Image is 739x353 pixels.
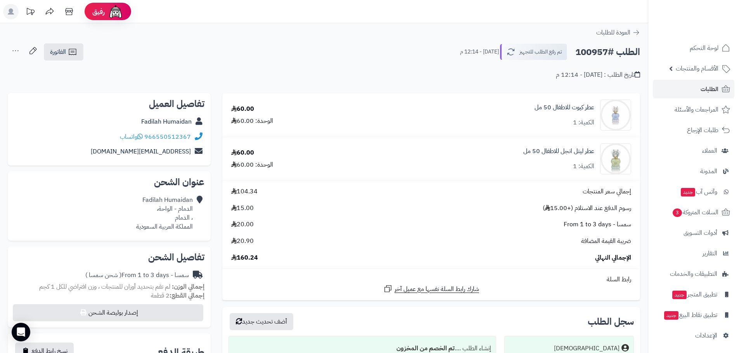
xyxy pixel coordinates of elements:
[231,220,254,229] span: 20.00
[170,291,204,300] strong: إجمالي القطع:
[500,44,567,60] button: تم رفع الطلب للتجهيز
[653,162,734,181] a: المدونة
[396,344,455,353] b: تم الخصم من المخزون
[575,44,640,60] h2: الطلب #100957
[675,104,718,115] span: المراجعات والأسئلة
[653,285,734,304] a: تطبيق المتجرجديد
[44,43,83,60] a: الفاتورة
[700,166,717,177] span: المدونة
[701,84,718,95] span: الطلبات
[85,270,121,280] span: ( شحن سمسا )
[141,117,192,126] a: Fadilah Humaidan
[596,28,630,37] span: العودة للطلبات
[13,304,203,321] button: إصدار بوليصة الشحن
[395,285,479,294] span: شارك رابط السلة نفسها مع عميل آخر
[231,204,254,213] span: 15.00
[564,220,631,229] span: سمسا - From 1 to 3 days
[136,196,193,231] div: Fadilah Humaidan الدمام - الواحة، ، الدمام المملكة العربية السعودية
[39,282,170,291] span: لم تقم بتحديد أوزان للمنتجات ، وزن افتراضي للكل 1 كجم
[14,177,204,187] h2: عنوان الشحن
[601,100,631,131] img: 1719850121-4-90x90.png
[231,160,273,169] div: الوحدة: 60.00
[573,118,594,127] div: الكمية: 1
[653,265,734,283] a: التطبيقات والخدمات
[653,121,734,139] a: طلبات الإرجاع
[230,313,293,330] button: أضف تحديث جديد
[231,253,258,262] span: 160.24
[695,330,717,341] span: الإعدادات
[91,147,191,156] a: [EMAIL_ADDRESS][DOMAIN_NAME]
[50,47,66,57] span: الفاتورة
[653,326,734,345] a: الإعدادات
[583,187,631,196] span: إجمالي سعر المنتجات
[554,344,620,353] div: [DEMOGRAPHIC_DATA]
[653,39,734,57] a: لوحة التحكم
[85,271,189,280] div: سمسا - From 1 to 3 days
[14,253,204,262] h2: تفاصيل الشحن
[595,253,631,262] span: الإجمالي النهائي
[687,125,718,136] span: طلبات الإرجاع
[12,323,30,341] div: Open Intercom Messenger
[556,71,640,79] div: تاريخ الطلب : [DATE] - 12:14 م
[581,237,631,246] span: ضريبة القيمة المضافة
[653,100,734,119] a: المراجعات والأسئلة
[703,248,717,259] span: التقارير
[14,99,204,108] h2: تفاصيل العميل
[543,204,631,213] span: رسوم الدفع عند الاستلام (+15.00 )
[588,317,634,326] h3: سجل الطلب
[383,284,479,294] a: شارك رابط السلة نفسها مع عميل آخر
[144,132,191,141] a: 966550512367
[673,208,682,217] span: 3
[92,7,105,16] span: رفيق
[596,28,640,37] a: العودة للطلبات
[684,227,717,238] span: أدوات التسويق
[108,4,123,19] img: ai-face.png
[21,4,40,21] a: تحديثات المنصة
[120,132,143,141] a: واتساب
[664,311,678,320] span: جديد
[653,183,734,201] a: وآتس آبجديد
[653,244,734,263] a: التقارير
[670,269,717,279] span: التطبيقات والخدمات
[231,187,258,196] span: 104.34
[680,186,717,197] span: وآتس آب
[231,148,254,157] div: 60.00
[653,141,734,160] a: العملاء
[523,147,594,156] a: عطر ليتل انجل للاطفال 50 مل
[690,43,718,53] span: لوحة التحكم
[702,145,717,156] span: العملاء
[231,105,254,114] div: 60.00
[573,162,594,171] div: الكمية: 1
[231,237,254,246] span: 20.90
[653,80,734,98] a: الطلبات
[601,143,631,174] img: 1719849926-9-90x90.png
[672,291,687,299] span: جديد
[653,224,734,242] a: أدوات التسويق
[225,275,637,284] div: رابط السلة
[681,188,695,196] span: جديد
[676,63,718,74] span: الأقسام والمنتجات
[672,289,717,300] span: تطبيق المتجر
[231,117,273,126] div: الوحدة: 60.00
[460,48,499,56] small: [DATE] - 12:14 م
[535,103,594,112] a: عطر كيوت للاطفال 50 مل
[151,291,204,300] small: 2 قطعة
[653,306,734,324] a: تطبيق نقاط البيعجديد
[663,310,717,320] span: تطبيق نقاط البيع
[172,282,204,291] strong: إجمالي الوزن:
[653,203,734,222] a: السلات المتروكة3
[672,207,718,218] span: السلات المتروكة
